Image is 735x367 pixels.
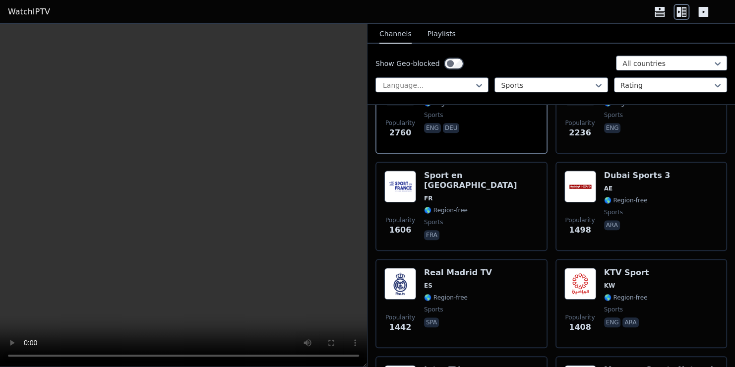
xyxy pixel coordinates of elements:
[604,111,623,119] span: sports
[424,317,439,327] p: spa
[424,123,441,133] p: eng
[569,127,591,139] span: 2236
[389,321,412,333] span: 1442
[604,317,621,327] p: eng
[565,313,595,321] span: Popularity
[424,194,432,202] span: FR
[564,268,596,300] img: KTV Sport
[385,216,415,224] span: Popularity
[565,216,595,224] span: Popularity
[604,282,615,290] span: KW
[384,268,416,300] img: Real Madrid TV
[569,224,591,236] span: 1498
[604,268,649,278] h6: KTV Sport
[604,294,648,302] span: 🌎 Region-free
[389,224,412,236] span: 1606
[424,294,468,302] span: 🌎 Region-free
[569,321,591,333] span: 1408
[389,127,412,139] span: 2760
[424,268,492,278] h6: Real Madrid TV
[424,282,432,290] span: ES
[428,25,456,44] button: Playlists
[622,317,638,327] p: ara
[604,123,621,133] p: eng
[379,25,412,44] button: Channels
[424,171,539,190] h6: Sport en [GEOGRAPHIC_DATA]
[604,196,648,204] span: 🌎 Region-free
[8,6,50,18] a: WatchIPTV
[424,218,443,226] span: sports
[564,171,596,202] img: Dubai Sports 3
[604,208,623,216] span: sports
[443,123,460,133] p: deu
[604,184,612,192] span: AE
[385,119,415,127] span: Popularity
[604,306,623,313] span: sports
[424,230,439,240] p: fra
[604,171,671,181] h6: Dubai Sports 3
[385,313,415,321] span: Popularity
[424,206,468,214] span: 🌎 Region-free
[424,111,443,119] span: sports
[424,306,443,313] span: sports
[565,119,595,127] span: Popularity
[604,220,620,230] p: ara
[375,59,440,68] label: Show Geo-blocked
[384,171,416,202] img: Sport en France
